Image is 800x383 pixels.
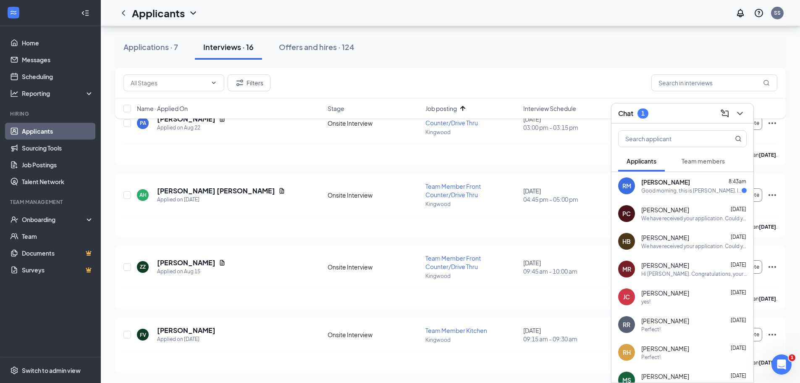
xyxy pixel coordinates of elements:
svg: ChevronDown [735,108,745,119]
svg: ChevronDown [210,79,217,86]
span: Applicants [627,157,656,165]
span: Team Member Front Counter/Drive Thru [425,182,481,198]
div: SS [774,9,781,16]
div: RH [623,348,631,357]
a: Job Postings [22,156,94,173]
svg: Ellipses [767,262,777,272]
a: SurveysCrown [22,261,94,278]
button: Filter Filters [228,74,270,91]
span: Interview Schedule [523,104,576,113]
svg: QuestionInfo [754,8,764,18]
h5: [PERSON_NAME] [157,326,215,335]
a: Team [22,228,94,245]
span: [DATE] [731,206,746,212]
input: Search applicant [619,131,718,147]
div: Hi [PERSON_NAME]. Congratulations, your onsite interview with [DEMOGRAPHIC_DATA]-fil-A for Team M... [641,270,747,277]
div: Perfect! [641,354,661,361]
div: [DATE] [523,187,616,203]
span: 09:45 am - 10:00 am [523,267,616,275]
svg: Analysis [10,89,18,98]
div: Hiring [10,110,92,117]
svg: ArrowUp [458,103,468,114]
a: Scheduling [22,68,94,85]
a: DocumentsCrown [22,245,94,261]
div: PC [622,209,631,218]
div: Onsite Interview [328,330,420,339]
h1: Applicants [132,6,185,20]
div: Onsite Interview [328,263,420,271]
span: [DATE] [731,317,746,323]
a: Talent Network [22,173,94,190]
svg: Collapse [81,9,89,17]
div: Switch to admin view [22,366,81,375]
div: Applications · 7 [123,42,178,52]
input: Search in interviews [651,74,777,91]
div: RR [623,320,630,329]
input: All Stages [131,78,207,87]
div: FV [140,331,146,338]
span: [PERSON_NAME] [641,289,689,297]
h5: [PERSON_NAME] [PERSON_NAME] [157,186,275,195]
div: HB [622,237,631,246]
a: Sourcing Tools [22,140,94,156]
span: [DATE] [731,234,746,240]
button: ComposeMessage [718,107,732,120]
svg: ChevronDown [188,8,198,18]
span: Name · Applied On [137,104,188,113]
div: 1 [641,110,645,117]
div: Offers and hires · 124 [279,42,354,52]
svg: ChevronLeft [118,8,129,18]
div: [DATE] [523,259,616,275]
svg: Settings [10,366,18,375]
span: [DATE] [731,345,746,351]
span: [PERSON_NAME] [641,344,689,353]
span: 09:15 am - 09:30 am [523,335,616,343]
b: [DATE] [759,359,776,366]
div: Onboarding [22,215,87,224]
iframe: Intercom live chat [771,354,792,375]
svg: Filter [235,78,245,88]
span: [DATE] [731,289,746,296]
span: 04:45 pm - 05:00 pm [523,195,616,203]
span: 1 [789,354,795,361]
a: Home [22,34,94,51]
b: [DATE] [759,224,776,230]
span: Job posting [425,104,457,113]
svg: MagnifyingGlass [735,135,742,142]
button: ChevronDown [733,107,747,120]
div: Onsite Interview [328,191,420,199]
div: Team Management [10,198,92,206]
b: [DATE] [759,152,776,158]
div: yes! [641,298,650,305]
div: Interviews · 16 [203,42,254,52]
span: Team members [682,157,725,165]
div: Applied on Aug 15 [157,267,226,276]
svg: ComposeMessage [720,108,730,119]
span: [PERSON_NAME] [641,372,689,380]
span: [DATE] [731,372,746,379]
div: Applied on [DATE] [157,195,285,204]
svg: Document [278,188,285,194]
b: [DATE] [759,296,776,302]
div: MR [622,265,631,273]
svg: Document [219,259,226,266]
div: ZZ [140,263,146,270]
svg: Notifications [735,8,745,18]
div: Good morning, this is [PERSON_NAME]. I have an interview at 9. Is there anyway we could reschedul... [641,187,742,194]
div: RM [622,182,631,190]
div: Reporting [22,89,94,98]
p: Kingwood [425,129,518,136]
span: Team Member Kitchen [425,327,487,334]
span: Team Member Front Counter/Drive Thru [425,254,481,270]
div: Perfect! [641,326,661,333]
div: [DATE] [523,326,616,343]
a: Applicants [22,123,94,140]
span: 8:43am [729,178,746,185]
div: Applied on [DATE] [157,335,215,343]
p: Kingwood [425,336,518,343]
h3: Chat [618,109,633,118]
span: [DATE] [731,261,746,268]
div: JC [623,293,630,301]
span: [PERSON_NAME] [641,206,689,214]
